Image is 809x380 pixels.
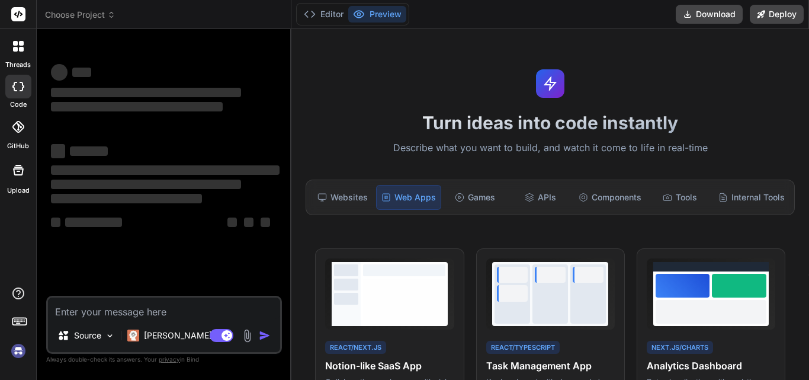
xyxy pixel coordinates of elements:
[105,331,115,341] img: Pick Models
[444,185,506,210] div: Games
[74,330,101,341] p: Source
[348,6,406,23] button: Preview
[65,218,122,227] span: ‌
[486,341,560,355] div: React/TypeScript
[51,194,202,203] span: ‌
[227,218,237,227] span: ‌
[486,359,615,373] h4: Task Management App
[261,218,270,227] span: ‌
[159,356,180,363] span: privacy
[649,185,711,210] div: Tools
[51,88,241,97] span: ‌
[45,9,115,21] span: Choose Project
[7,186,30,196] label: Upload
[325,359,454,373] h4: Notion-like SaaS App
[574,185,646,210] div: Components
[8,341,28,361] img: signin
[5,60,31,70] label: threads
[647,341,713,355] div: Next.js/Charts
[298,112,802,133] h1: Turn ideas into code instantly
[7,141,29,151] label: GitHub
[144,330,232,341] p: [PERSON_NAME] 4 S..
[647,359,775,373] h4: Analytics Dashboard
[325,341,386,355] div: React/Next.js
[51,102,223,111] span: ‌
[240,329,254,343] img: attachment
[51,165,280,175] span: ‌
[10,100,27,110] label: code
[70,146,108,156] span: ‌
[46,354,282,365] p: Always double-check its answers. Your in Bind
[51,144,65,158] span: ‌
[51,218,60,227] span: ‌
[51,64,68,81] span: ‌
[299,6,348,23] button: Editor
[259,330,271,341] img: icon
[714,185,789,210] div: Internal Tools
[298,140,802,156] p: Describe what you want to build, and watch it come to life in real-time
[244,218,253,227] span: ‌
[676,5,743,24] button: Download
[376,185,441,210] div: Web Apps
[750,5,804,24] button: Deploy
[509,185,572,210] div: APIs
[311,185,374,210] div: Websites
[51,180,241,189] span: ‌
[72,68,91,77] span: ‌
[127,330,139,341] img: Claude 4 Sonnet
